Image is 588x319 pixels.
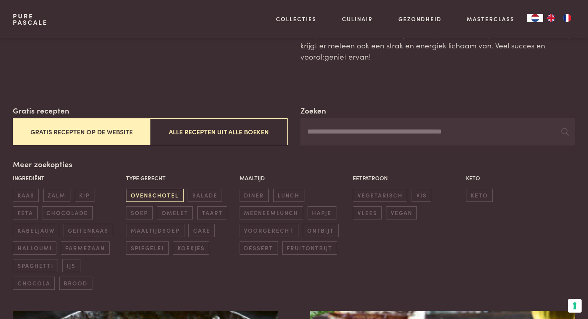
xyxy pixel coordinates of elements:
[13,189,39,202] span: kaas
[240,206,303,219] span: meeneemlunch
[13,224,59,237] span: kabeljauw
[59,277,92,290] span: brood
[398,15,442,23] a: Gezondheid
[126,189,183,202] span: ovenschotel
[13,174,122,182] p: Ingrediënt
[527,14,543,22] a: NL
[13,277,55,290] span: chocola
[126,174,235,182] p: Type gerecht
[13,105,69,116] label: Gratis recepten
[13,241,56,255] span: halloumi
[126,241,168,255] span: spiegelei
[150,118,288,145] button: Alle recepten uit alle boeken
[240,241,278,255] span: dessert
[75,189,94,202] span: kip
[527,14,575,22] aside: Language selected: Nederlands
[386,206,417,219] span: vegan
[543,14,559,22] a: EN
[303,224,339,237] span: ontbijt
[466,189,492,202] span: keto
[308,206,336,219] span: hapje
[42,206,93,219] span: chocolade
[467,15,514,23] a: Masterclass
[126,224,184,237] span: maaltijdsoep
[412,189,431,202] span: vis
[240,224,298,237] span: voorgerecht
[273,189,304,202] span: lunch
[353,174,462,182] p: Eetpatroon
[240,189,269,202] span: diner
[353,189,407,202] span: vegetarisch
[157,206,193,219] span: omelet
[173,241,209,255] span: koekjes
[13,259,58,272] span: spaghetti
[527,14,543,22] div: Language
[240,174,349,182] p: Maaltijd
[559,14,575,22] a: FR
[62,259,80,272] span: ijs
[188,189,222,202] span: salade
[300,105,326,116] label: Zoeken
[568,299,582,313] button: Uw voorkeuren voor toestemming voor trackingtechnologieën
[64,224,113,237] span: geitenkaas
[197,206,227,219] span: taart
[188,224,215,237] span: cake
[13,118,150,145] button: Gratis recepten op de website
[43,189,70,202] span: zalm
[126,206,152,219] span: soep
[13,13,48,26] a: PurePascale
[13,206,38,219] span: feta
[543,14,575,22] ul: Language list
[466,174,575,182] p: Keto
[342,15,373,23] a: Culinair
[276,15,316,23] a: Collecties
[61,241,110,255] span: parmezaan
[353,206,382,219] span: vlees
[282,241,337,255] span: fruitontbijt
